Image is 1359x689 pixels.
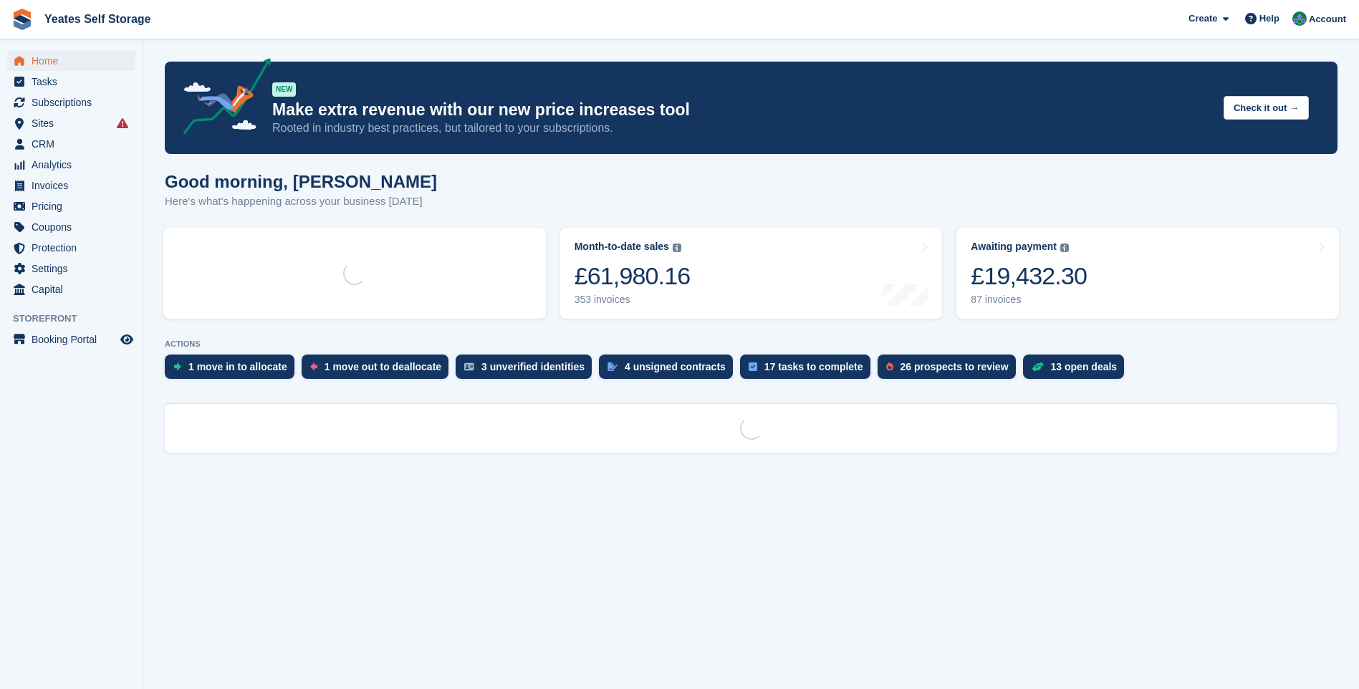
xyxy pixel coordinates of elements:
a: Month-to-date sales £61,980.16 353 invoices [560,228,943,319]
img: deal-1b604bf984904fb50ccaf53a9ad4b4a5d6e5aea283cecdc64d6e3604feb123c2.svg [1032,362,1044,372]
span: Capital [32,279,117,299]
a: 13 open deals [1023,355,1132,386]
span: Account [1309,12,1346,26]
img: contract_signature_icon-13c848040528278c33f63329250d36e43548de30e8caae1d1a13099fd9432cc5.svg [608,362,618,371]
span: Analytics [32,155,117,175]
a: 4 unsigned contracts [599,355,740,386]
img: icon-info-grey-7440780725fd019a000dd9b08b2336e03edf1995a4989e88bcd33f0948082b44.svg [1060,244,1069,252]
span: Invoices [32,175,117,196]
div: NEW [272,82,296,97]
p: ACTIONS [165,339,1338,349]
span: Create [1188,11,1217,26]
span: Booking Portal [32,329,117,350]
span: Tasks [32,72,117,92]
a: menu [7,134,135,154]
img: price-adjustments-announcement-icon-8257ccfd72463d97f412b2fc003d46551f7dbcb40ab6d574587a9cd5c0d94... [171,58,272,140]
a: menu [7,279,135,299]
a: menu [7,175,135,196]
a: menu [7,238,135,258]
a: menu [7,155,135,175]
img: stora-icon-8386f47178a22dfd0bd8f6a31ec36ba5ce8667c1dd55bd0f319d3a0aa187defe.svg [11,9,33,30]
a: menu [7,113,135,133]
i: Smart entry sync failures have occurred [117,117,128,129]
span: Home [32,51,117,71]
a: 3 unverified identities [456,355,599,386]
span: Settings [32,259,117,279]
a: 17 tasks to complete [740,355,878,386]
img: verify_identity-adf6edd0f0f0b5bbfe63781bf79b02c33cf7c696d77639b501bdc392416b5a36.svg [464,362,474,371]
a: 1 move out to deallocate [302,355,456,386]
a: Yeates Self Storage [39,7,157,31]
a: menu [7,196,135,216]
img: icon-info-grey-7440780725fd019a000dd9b08b2336e03edf1995a4989e88bcd33f0948082b44.svg [673,244,681,252]
p: Make extra revenue with our new price increases tool [272,100,1212,120]
span: Subscriptions [32,92,117,112]
div: 17 tasks to complete [764,361,863,372]
span: CRM [32,134,117,154]
a: menu [7,51,135,71]
div: 87 invoices [971,294,1087,306]
div: 1 move in to allocate [188,361,287,372]
h1: Good morning, [PERSON_NAME] [165,172,437,191]
span: Protection [32,238,117,258]
a: menu [7,259,135,279]
span: Coupons [32,217,117,237]
a: Preview store [118,331,135,348]
a: menu [7,329,135,350]
img: Joe [1292,11,1307,26]
span: Help [1259,11,1279,26]
img: move_ins_to_allocate_icon-fdf77a2bb77ea45bf5b3d319d69a93e2d87916cf1d5bf7949dd705db3b84f3ca.svg [173,362,181,371]
a: menu [7,72,135,92]
a: menu [7,217,135,237]
div: Month-to-date sales [575,241,669,253]
div: 3 unverified identities [481,361,585,372]
span: Pricing [32,196,117,216]
div: 353 invoices [575,294,691,306]
img: move_outs_to_deallocate_icon-f764333ba52eb49d3ac5e1228854f67142a1ed5810a6f6cc68b1a99e826820c5.svg [310,362,317,371]
span: Storefront [13,312,143,326]
div: £61,980.16 [575,261,691,291]
button: Check it out → [1224,96,1309,120]
div: 4 unsigned contracts [625,361,726,372]
div: £19,432.30 [971,261,1087,291]
a: 1 move in to allocate [165,355,302,386]
a: 26 prospects to review [878,355,1023,386]
div: 1 move out to deallocate [325,361,441,372]
a: Awaiting payment £19,432.30 87 invoices [956,228,1339,319]
p: Here's what's happening across your business [DATE] [165,193,437,210]
span: Sites [32,113,117,133]
div: 13 open deals [1051,361,1118,372]
div: Awaiting payment [971,241,1057,253]
a: menu [7,92,135,112]
img: task-75834270c22a3079a89374b754ae025e5fb1db73e45f91037f5363f120a921f8.svg [749,362,757,371]
img: prospect-51fa495bee0391a8d652442698ab0144808aea92771e9ea1ae160a38d050c398.svg [886,362,893,371]
p: Rooted in industry best practices, but tailored to your subscriptions. [272,120,1212,136]
div: 26 prospects to review [901,361,1009,372]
